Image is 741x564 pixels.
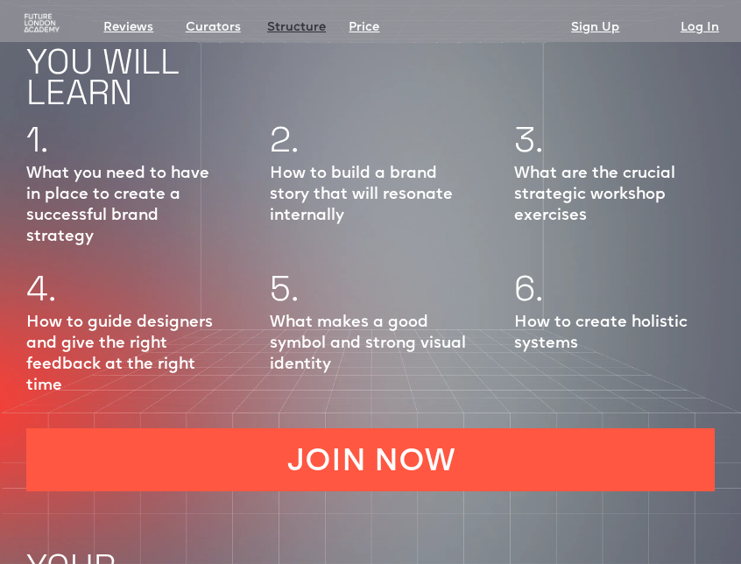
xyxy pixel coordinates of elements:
[103,16,153,40] a: Reviews
[514,124,543,155] h1: 3.
[270,273,299,304] h1: 5.
[349,16,379,40] a: Price
[26,428,715,491] a: JOIN NOW
[186,16,241,40] a: Curators
[514,313,715,355] p: How to create holistic systems
[270,124,299,155] h1: 2.
[514,164,715,227] p: What are the crucial strategic workshop exercises
[270,164,470,227] p: How to build a brand story that will resonate internally
[26,124,48,155] h1: 1.
[26,313,227,397] p: How to guide designers and give the right feedback at the right time
[26,273,56,304] h1: 4.
[514,273,543,304] h1: 6.
[270,313,470,376] p: What makes a good symbol and strong visual identity
[571,16,619,40] a: Sign Up
[681,16,719,40] a: Log In
[26,164,227,248] p: What you need to have in place to create a successful brand strategy
[267,16,326,40] a: Structure
[26,46,715,108] h1: YOU WILL LEARN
